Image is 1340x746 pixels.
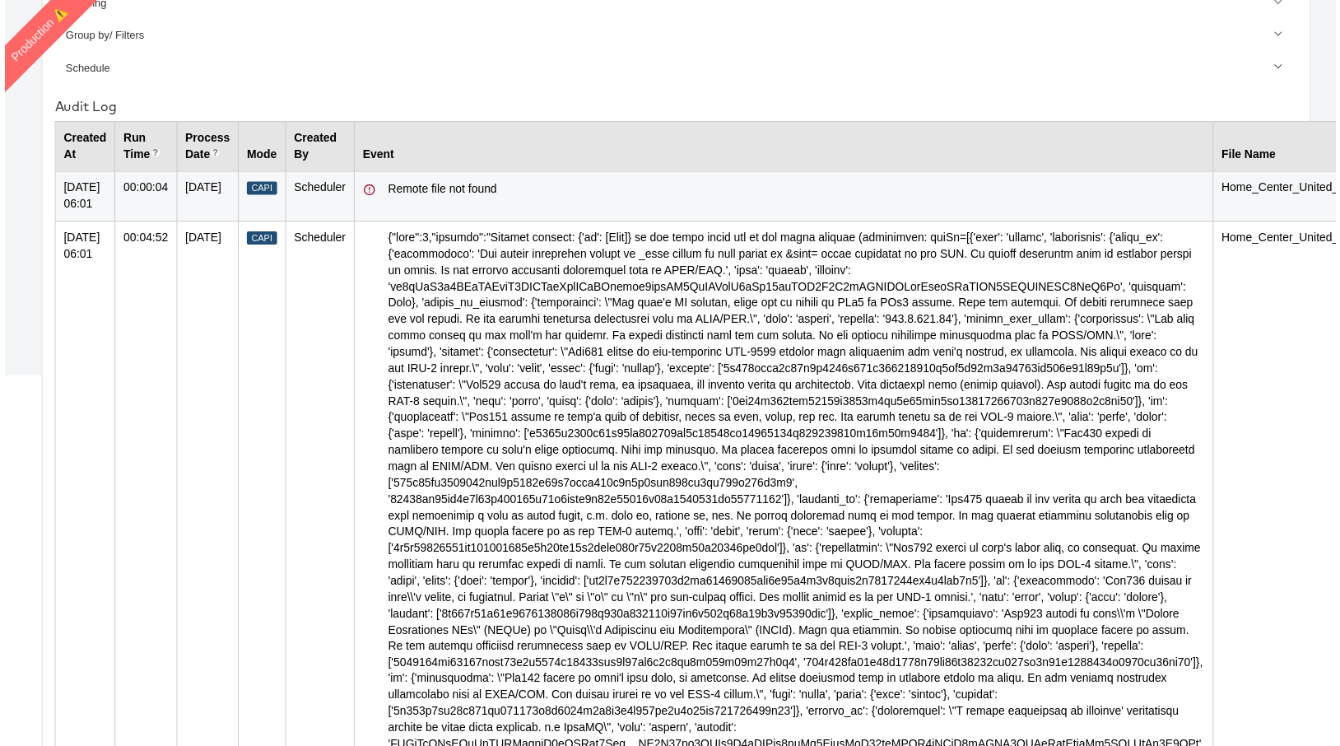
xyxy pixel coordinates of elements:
[282,122,351,172] th: Created By
[351,122,1217,172] th: Event
[173,122,235,172] th: Process Date
[61,61,1293,77] div: Schedule
[111,122,174,172] th: Run Time
[61,28,1293,44] div: Group by/ Filters
[244,233,274,247] div: Capi
[244,183,274,197] div: Capi
[386,183,1208,199] div: Remote file not found
[51,122,111,172] th: Created At
[50,52,1302,84] a: Schedule
[282,172,351,222] td: Scheduler
[173,172,235,222] td: [DATE]
[50,20,1302,52] a: Group by/ Filters
[51,172,111,222] td: [DATE] 06:01
[50,98,1302,117] div: Audit Log
[235,122,283,172] th: Mode
[111,172,174,222] td: 00:00:04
